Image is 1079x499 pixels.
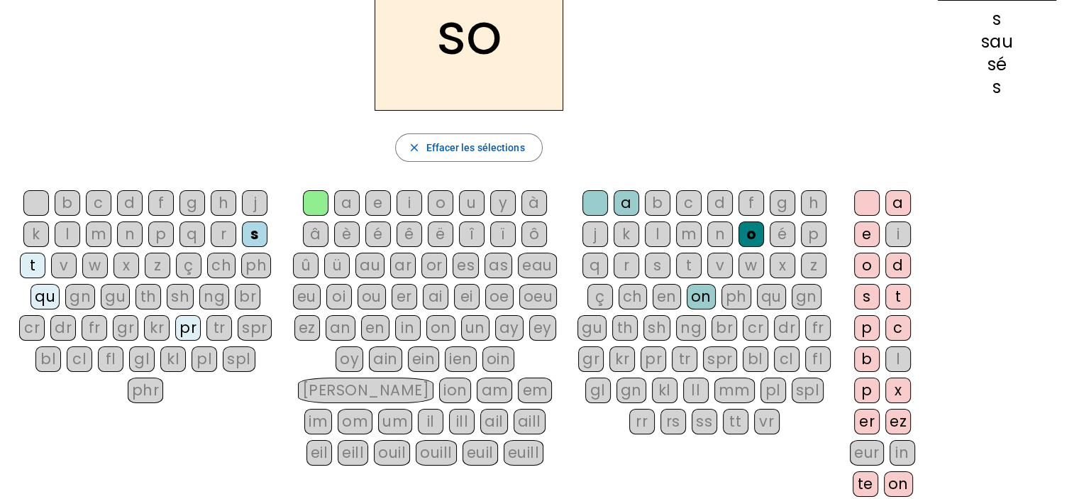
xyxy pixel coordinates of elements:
[707,253,733,278] div: v
[683,378,709,403] div: ll
[426,139,524,156] span: Effacer les sélections
[738,221,764,247] div: o
[206,315,232,341] div: tr
[582,253,608,278] div: q
[614,253,639,278] div: r
[850,440,884,466] div: eur
[938,11,1056,28] div: s
[423,284,448,309] div: ai
[774,315,799,341] div: dr
[338,409,372,434] div: om
[98,346,123,372] div: fl
[365,190,391,216] div: e
[179,221,205,247] div: q
[355,253,384,278] div: au
[854,346,880,372] div: b
[890,440,915,466] div: in
[578,346,604,372] div: gr
[703,346,737,372] div: spr
[885,409,911,434] div: ez
[770,190,795,216] div: g
[326,284,352,309] div: oi
[294,315,320,341] div: ez
[160,346,186,372] div: kl
[612,315,638,341] div: th
[518,378,552,403] div: em
[587,284,613,309] div: ç
[65,284,95,309] div: gn
[454,284,480,309] div: ei
[428,190,453,216] div: o
[453,253,479,278] div: es
[854,378,880,403] div: p
[148,190,174,216] div: f
[616,378,646,403] div: gn
[801,221,826,247] div: p
[421,253,447,278] div: or
[390,253,416,278] div: ar
[712,315,737,341] div: br
[707,190,733,216] div: d
[223,346,255,372] div: spl
[374,440,410,466] div: ouil
[938,33,1056,50] div: sau
[760,378,786,403] div: pl
[199,284,229,309] div: ng
[885,253,911,278] div: d
[395,133,542,162] button: Effacer les sélections
[707,221,733,247] div: n
[211,190,236,216] div: h
[397,190,422,216] div: i
[144,315,170,341] div: kr
[428,221,453,247] div: ë
[51,253,77,278] div: v
[770,253,795,278] div: x
[885,378,911,403] div: x
[211,221,236,247] div: r
[192,346,217,372] div: pl
[614,221,639,247] div: k
[938,79,1056,96] div: s
[629,409,655,434] div: rr
[792,378,824,403] div: spl
[884,471,913,497] div: on
[801,253,826,278] div: z
[135,284,161,309] div: th
[50,315,76,341] div: dr
[885,284,911,309] div: t
[582,221,608,247] div: j
[490,221,516,247] div: ï
[770,221,795,247] div: é
[114,253,139,278] div: x
[338,440,368,466] div: eill
[395,315,421,341] div: in
[67,346,92,372] div: cl
[854,221,880,247] div: e
[641,346,666,372] div: pr
[82,315,107,341] div: fr
[179,190,205,216] div: g
[235,284,260,309] div: br
[86,190,111,216] div: c
[676,190,702,216] div: c
[242,221,267,247] div: s
[298,378,433,403] div: [PERSON_NAME]
[426,315,455,341] div: on
[723,409,748,434] div: tt
[676,253,702,278] div: t
[445,346,477,372] div: ien
[463,440,498,466] div: euil
[854,315,880,341] div: p
[495,315,524,341] div: ay
[461,315,489,341] div: un
[477,378,512,403] div: am
[55,190,80,216] div: b
[938,56,1056,73] div: sé
[303,221,328,247] div: â
[792,284,821,309] div: gn
[378,409,412,434] div: um
[86,221,111,247] div: m
[504,440,543,466] div: euill
[145,253,170,278] div: z
[480,409,508,434] div: ail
